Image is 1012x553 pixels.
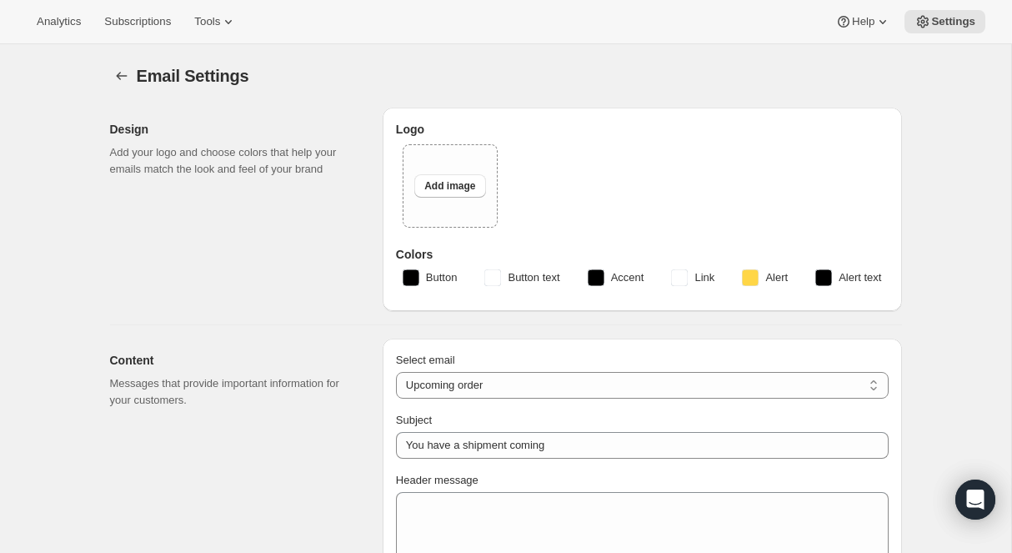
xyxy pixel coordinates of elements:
[37,15,81,28] span: Analytics
[955,480,995,520] div: Open Intercom Messenger
[426,269,458,286] span: Button
[137,67,249,85] span: Email Settings
[104,15,171,28] span: Subscriptions
[904,10,985,33] button: Settings
[110,121,356,138] h2: Design
[110,64,133,88] button: Settings
[805,264,891,291] button: Alert text
[27,10,91,33] button: Analytics
[611,269,644,286] span: Accent
[396,121,889,138] h3: Logo
[825,10,901,33] button: Help
[852,15,874,28] span: Help
[765,269,788,286] span: Alert
[424,179,475,193] span: Add image
[110,144,356,178] p: Add your logo and choose colors that help your emails match the look and feel of your brand
[396,474,478,486] span: Header message
[839,269,881,286] span: Alert text
[110,375,356,409] p: Messages that provide important information for your customers.
[694,269,714,286] span: Link
[393,264,468,291] button: Button
[396,414,432,426] span: Subject
[396,246,889,263] h3: Colors
[110,352,356,369] h2: Content
[94,10,181,33] button: Subscriptions
[578,264,654,291] button: Accent
[396,354,455,366] span: Select email
[474,264,569,291] button: Button text
[414,174,485,198] button: Add image
[194,15,220,28] span: Tools
[931,15,975,28] span: Settings
[508,269,559,286] span: Button text
[184,10,247,33] button: Tools
[732,264,798,291] button: Alert
[661,264,724,291] button: Link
